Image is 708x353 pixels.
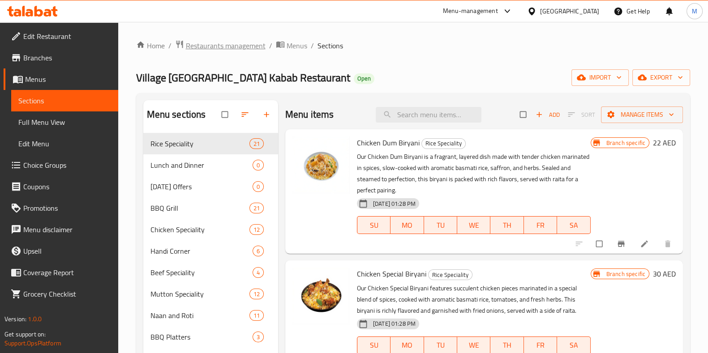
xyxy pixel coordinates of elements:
[23,246,111,256] span: Upsell
[429,270,472,280] span: Rice Speciality
[4,313,26,325] span: Version:
[421,138,466,149] div: Rice Speciality
[150,203,249,213] span: BBQ Grill
[150,138,249,149] span: Rice Speciality
[23,289,111,299] span: Grocery Checklist
[150,246,253,256] span: Handi Corner
[357,151,591,196] p: Our Chicken Dum Biryani is a fragrant, layered dish made with tender chicken marinated in spices,...
[601,106,683,123] button: Manage items
[150,224,249,235] div: Chicken Speciality
[143,305,278,326] div: Naan and Roti11
[150,310,249,321] div: Naan and Roti
[143,197,278,219] div: BBQ Grill21
[443,6,498,17] div: Menu-management
[571,69,629,86] button: import
[369,319,419,328] span: [DATE] 01:28 PM
[150,160,253,170] span: Lunch and Dinner
[292,136,350,194] img: Chicken Dum Biryani
[11,133,118,154] a: Edit Menu
[186,40,266,51] span: Restaurants management
[143,283,278,305] div: Mutton Speciality12
[4,219,118,240] a: Menu disclaimer
[4,240,118,262] a: Upsell
[136,68,350,88] span: Village [GEOGRAPHIC_DATA] Kabab Restaurant
[253,267,264,278] div: items
[428,219,454,232] span: TU
[461,339,487,352] span: WE
[249,310,264,321] div: items
[18,117,111,128] span: Full Menu View
[361,339,387,352] span: SU
[250,290,263,298] span: 12
[658,234,679,254] button: delete
[490,216,523,234] button: TH
[422,138,465,149] span: Rice Speciality
[424,216,457,234] button: TU
[175,40,266,51] a: Restaurants management
[253,161,263,170] span: 0
[533,108,562,122] span: Add item
[150,181,253,192] div: Ramadan Offers
[136,40,690,51] nav: breadcrumb
[639,72,683,83] span: export
[249,289,264,299] div: items
[250,140,263,148] span: 21
[28,313,42,325] span: 1.0.0
[4,337,61,349] a: Support.OpsPlatform
[361,219,387,232] span: SU
[285,108,334,121] h2: Menu items
[524,216,557,234] button: FR
[253,333,263,341] span: 3
[369,200,419,208] span: [DATE] 01:28 PM
[249,224,264,235] div: items
[540,6,599,16] div: [GEOGRAPHIC_DATA]
[561,219,587,232] span: SA
[394,339,420,352] span: MO
[250,311,263,320] span: 11
[4,283,118,305] a: Grocery Checklist
[143,240,278,262] div: Handi Corner6
[23,160,111,170] span: Choice Groups
[428,339,454,352] span: TU
[150,267,253,278] span: Beef Speciality
[147,108,206,121] h2: Menu sections
[611,234,633,254] button: Branch-specific-item
[253,181,264,192] div: items
[4,176,118,197] a: Coupons
[11,90,118,111] a: Sections
[640,239,651,248] a: Edit menu item
[253,332,264,342] div: items
[318,40,343,51] span: Sections
[4,68,118,90] a: Menus
[494,339,520,352] span: TH
[150,332,253,342] div: BBQ Platters
[143,219,278,240] div: Chicken Speciality12
[4,154,118,176] a: Choice Groups
[143,133,278,154] div: Rice Speciality21
[357,136,420,149] span: Chicken Dum Biryani
[23,203,111,213] span: Promotions
[143,326,278,348] div: BBQ Platters3
[515,106,533,123] span: Select section
[653,268,676,280] h6: 30 AED
[354,75,374,82] span: Open
[4,47,118,68] a: Branches
[168,40,172,51] li: /
[311,40,314,51] li: /
[608,109,676,120] span: Manage items
[23,267,111,278] span: Coverage Report
[249,203,264,213] div: items
[250,204,263,213] span: 21
[143,154,278,176] div: Lunch and Dinner0
[653,136,676,149] h6: 22 AED
[269,40,272,51] li: /
[136,40,165,51] a: Home
[23,224,111,235] span: Menu disclaimer
[357,267,426,281] span: Chicken Special Biryani
[4,328,46,340] span: Get support on:
[287,40,307,51] span: Menus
